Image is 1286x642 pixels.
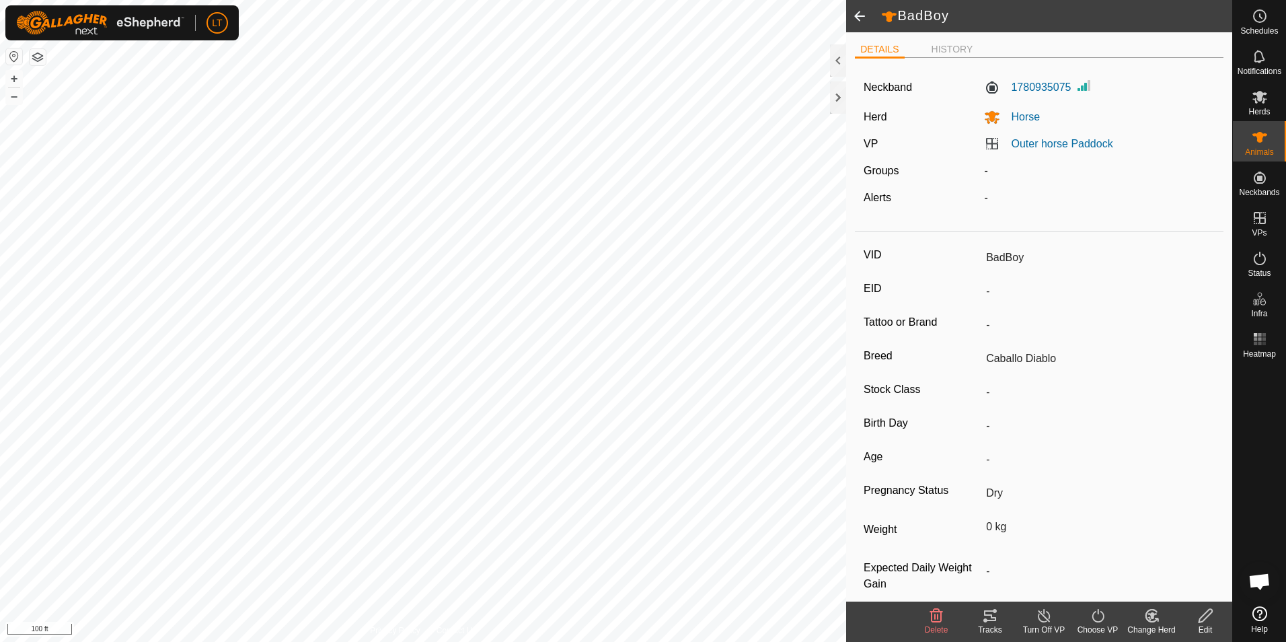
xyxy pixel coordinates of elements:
button: – [6,88,22,104]
label: 1780935075 [984,79,1071,96]
div: Edit [1178,624,1232,636]
button: Reset Map [6,48,22,65]
div: Choose VP [1071,624,1125,636]
span: Horse [1000,111,1040,122]
label: Groups [864,165,899,176]
li: DETAILS [855,42,904,59]
span: Herds [1248,108,1270,116]
label: Weight [864,515,981,544]
button: + [6,71,22,87]
label: Stock Class [864,381,981,398]
li: HISTORY [926,42,979,57]
div: Open chat [1240,561,1280,602]
span: LT [212,16,222,30]
label: VID [864,246,981,264]
label: Alerts [864,192,891,203]
span: Animals [1245,148,1274,156]
img: Gallagher Logo [16,11,184,35]
span: Schedules [1240,27,1278,35]
label: Breed [864,347,981,365]
span: VPs [1252,229,1266,237]
div: - [979,190,1220,206]
button: Map Layers [30,49,46,65]
span: Neckbands [1239,188,1279,197]
h2: BadBoy [881,7,1232,25]
label: Herd [864,111,887,122]
div: Turn Off VP [1017,624,1071,636]
label: Tattoo or Brand [864,314,981,331]
label: Expected Daily Weight Gain [864,560,981,592]
img: Signal strength [1076,77,1092,94]
label: Birth Day [864,415,981,432]
label: Age [864,448,981,466]
span: Status [1248,269,1271,277]
a: Help [1233,601,1286,639]
span: Delete [925,625,948,635]
label: Neckband [864,79,912,96]
a: Privacy Policy [370,625,420,637]
a: Contact Us [437,625,476,637]
div: Change Herd [1125,624,1178,636]
span: Heatmap [1243,350,1276,358]
a: Outer horse Paddock [1011,138,1112,149]
label: Pregnancy Status [864,482,981,499]
label: VP [864,138,878,149]
div: - [979,163,1220,179]
span: Notifications [1238,67,1281,75]
div: Tracks [963,624,1017,636]
span: Infra [1251,310,1267,318]
label: EID [864,280,981,297]
span: Help [1251,625,1268,633]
